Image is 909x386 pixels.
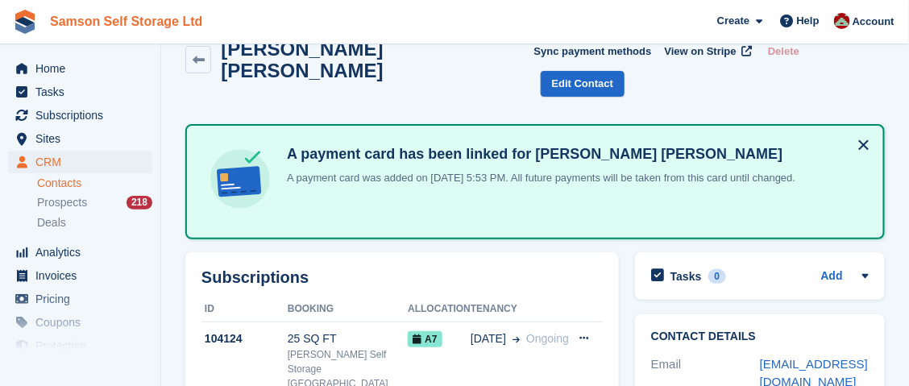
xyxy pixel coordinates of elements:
[471,330,506,347] span: [DATE]
[665,44,737,60] span: View on Stripe
[534,38,652,64] button: Sync payment methods
[35,57,132,80] span: Home
[37,176,152,191] a: Contacts
[288,297,408,322] th: Booking
[35,104,132,127] span: Subscriptions
[408,331,442,347] span: A7
[37,214,152,231] a: Deals
[280,145,795,164] h4: A payment card has been linked for [PERSON_NAME] [PERSON_NAME]
[201,268,603,287] h2: Subscriptions
[762,38,806,64] button: Delete
[35,81,132,103] span: Tasks
[8,311,152,334] a: menu
[35,311,132,334] span: Coupons
[541,71,625,98] a: Edit Contact
[35,334,132,357] span: Protection
[8,288,152,310] a: menu
[8,264,152,287] a: menu
[670,269,702,284] h2: Tasks
[221,38,533,81] h2: [PERSON_NAME] [PERSON_NAME]
[651,330,869,343] h2: Contact Details
[201,297,288,322] th: ID
[834,13,850,29] img: Ian
[797,13,820,29] span: Help
[717,13,749,29] span: Create
[35,264,132,287] span: Invoices
[821,268,843,286] a: Add
[13,10,37,34] img: stora-icon-8386f47178a22dfd0bd8f6a31ec36ba5ce8667c1dd55bd0f319d3a0aa187defe.svg
[708,269,727,284] div: 0
[8,81,152,103] a: menu
[8,57,152,80] a: menu
[8,241,152,264] a: menu
[853,14,894,30] span: Account
[35,127,132,150] span: Sites
[127,196,152,210] div: 218
[8,104,152,127] a: menu
[35,241,132,264] span: Analytics
[280,170,795,186] p: A payment card was added on [DATE] 5:53 PM. All future payments will be taken from this card unti...
[8,127,152,150] a: menu
[288,330,408,347] div: 25 SQ FT
[37,215,66,230] span: Deals
[35,288,132,310] span: Pricing
[8,334,152,357] a: menu
[471,297,569,322] th: Tenancy
[526,332,569,345] span: Ongoing
[201,330,288,347] div: 104124
[37,194,152,211] a: Prospects 218
[408,297,471,322] th: Allocation
[35,151,132,173] span: CRM
[44,8,209,35] a: Samson Self Storage Ltd
[658,38,756,64] a: View on Stripe
[8,151,152,173] a: menu
[37,195,87,210] span: Prospects
[206,145,274,213] img: card-linked-ebf98d0992dc2aeb22e95c0e3c79077019eb2392cfd83c6a337811c24bc77127.svg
